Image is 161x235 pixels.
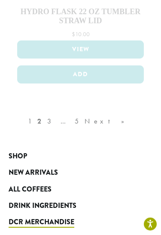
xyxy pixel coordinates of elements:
[9,148,152,165] a: Shop
[9,168,58,179] span: New Arrivals
[9,201,76,212] span: Drink Ingredients
[9,182,152,198] a: All Coffees
[9,217,74,228] span: DCR Merchandise
[9,214,152,231] a: DCR Merchandise
[9,185,52,195] span: All Coffees
[9,165,152,181] a: New Arrivals
[9,152,27,162] span: Shop
[9,198,152,214] a: Drink Ingredients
